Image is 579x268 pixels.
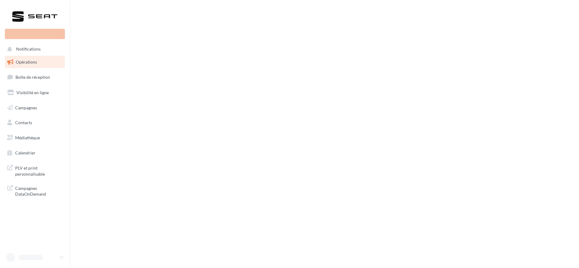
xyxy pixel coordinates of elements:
span: Visibilité en ligne [16,90,49,95]
span: Contacts [15,120,32,125]
a: Calendrier [4,147,66,159]
a: PLV et print personnalisable [4,161,66,179]
a: Campagnes DataOnDemand [4,182,66,200]
span: PLV et print personnalisable [15,164,62,177]
span: Opérations [16,59,37,65]
span: Campagnes DataOnDemand [15,184,62,197]
span: Médiathèque [15,135,40,140]
div: Nouvelle campagne [5,29,65,39]
a: Médiathèque [4,131,66,144]
a: Contacts [4,116,66,129]
span: Boîte de réception [15,74,50,80]
span: Notifications [16,47,41,52]
a: Visibilité en ligne [4,86,66,99]
a: Campagnes [4,101,66,114]
a: Opérations [4,56,66,68]
span: Calendrier [15,150,35,155]
a: Boîte de réception [4,71,66,84]
span: Campagnes [15,105,37,110]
